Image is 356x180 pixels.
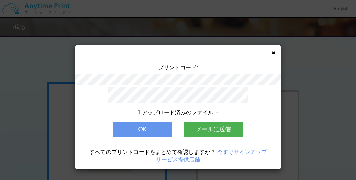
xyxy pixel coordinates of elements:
span: すべてのプリントコードをまとめて確認しますか？ [89,149,216,155]
span: 1 アップロード済みのファイル [137,110,213,115]
button: メールに送信 [184,122,243,137]
button: OK [113,122,172,137]
a: サービス提供店舗 [156,157,200,162]
span: プリントコード: [158,65,198,70]
a: 今すぐサインアップ [217,149,267,155]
